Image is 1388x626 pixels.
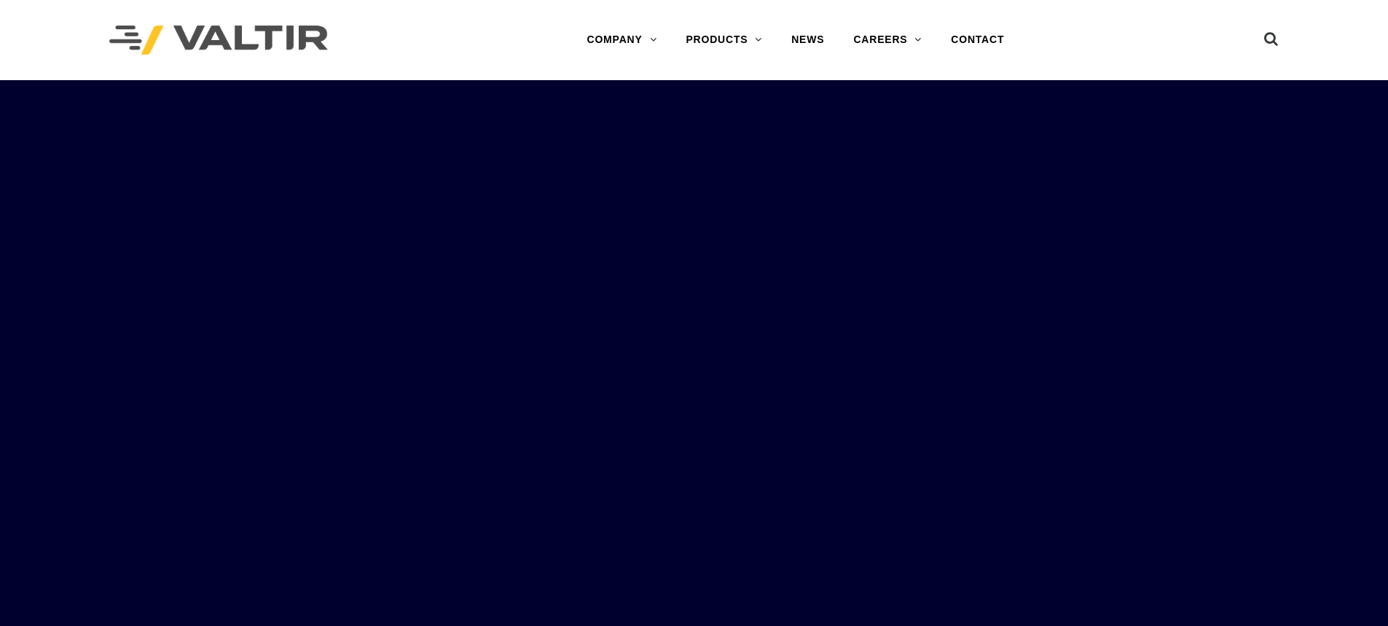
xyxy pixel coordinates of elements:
a: CONTACT [936,26,1019,55]
a: CAREERS [839,26,936,55]
a: PRODUCTS [671,26,777,55]
a: COMPANY [572,26,671,55]
a: NEWS [777,26,839,55]
img: Valtir [109,26,328,55]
